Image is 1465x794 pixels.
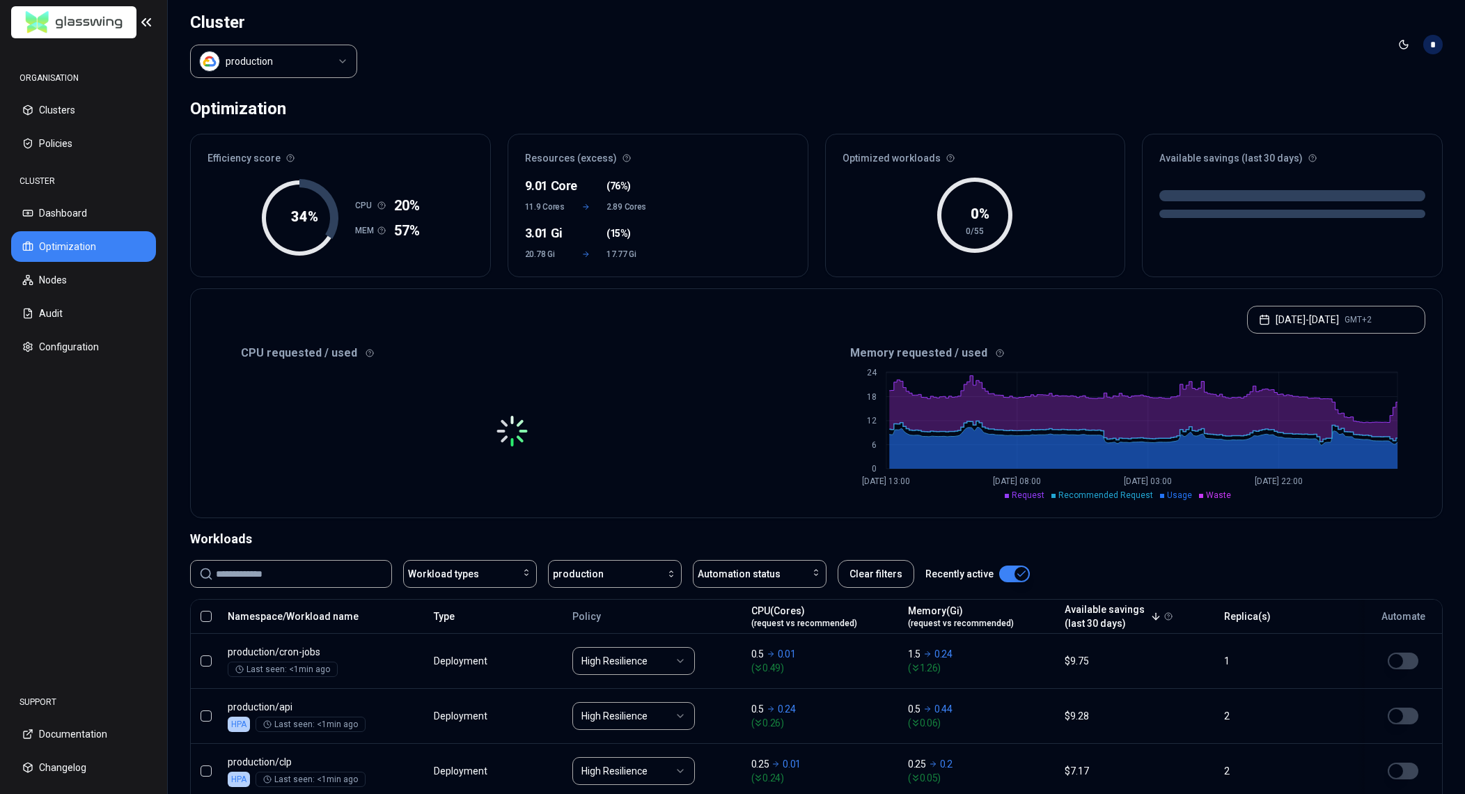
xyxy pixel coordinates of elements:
div: 1 [1224,654,1350,668]
tspan: [DATE] 03:00 [1124,476,1172,486]
span: ( 0.05 ) [908,771,1052,785]
h1: Cluster [190,11,357,33]
p: 0.24 [778,702,796,716]
span: ( 0.26 ) [751,716,895,730]
tspan: 0/55 [966,226,984,236]
p: api [228,700,422,714]
button: Automation status [693,560,826,588]
span: ( 0.49 ) [751,661,895,675]
div: HPA is enabled on CPU, only memory will be optimised. [228,772,250,787]
tspan: 0 % [971,205,989,222]
button: Type [434,602,455,630]
button: Dashboard [11,198,156,228]
div: Deployment [434,709,489,723]
span: (request vs recommended) [751,618,857,629]
div: CLUSTER [11,167,156,195]
button: Documentation [11,719,156,749]
tspan: 0 [871,464,876,474]
span: ( 1.26 ) [908,661,1052,675]
span: (request vs recommended) [908,618,1014,629]
p: 0.2 [940,757,953,771]
tspan: [DATE] 13:00 [862,476,910,486]
button: Nodes [11,265,156,295]
button: Configuration [11,332,156,362]
span: Request [1012,490,1044,500]
button: Memory(Gi)(request vs recommended) [908,602,1014,630]
span: Recommended Request [1058,490,1153,500]
p: 0.5 [751,702,764,716]
span: 15% [610,226,628,240]
p: 0.25 [751,757,769,771]
p: 0.01 [783,757,801,771]
div: 9.01 Core [525,176,566,196]
h1: MEM [355,225,377,236]
tspan: 24 [866,368,877,377]
div: CPU requested / used [207,345,817,361]
button: HPA is enabled on CPU, only the other resource will be optimised. [1388,708,1418,724]
span: ( 0.24 ) [751,771,895,785]
div: 2 [1224,709,1350,723]
span: 11.9 Cores [525,201,566,212]
button: Audit [11,298,156,329]
div: Optimization [190,95,286,123]
div: $7.17 [1065,764,1212,778]
div: Resources (excess) [508,134,808,173]
button: Optimization [11,231,156,262]
p: 0.44 [934,702,953,716]
span: 20% [394,196,420,215]
button: Clusters [11,95,156,125]
div: Memory requested / used [817,345,1426,361]
img: gcp [203,54,217,68]
p: clp [228,755,422,769]
span: ( ) [606,226,631,240]
span: 76% [610,179,628,193]
div: Last seen: <1min ago [235,664,330,675]
div: Last seen: <1min ago [263,719,358,730]
span: Usage [1167,490,1192,500]
button: Replica(s) [1224,602,1271,630]
p: 1.5 [908,647,920,661]
div: ORGANISATION [11,64,156,92]
p: 0.25 [908,757,926,771]
div: 2 [1224,764,1350,778]
p: cron-jobs [228,645,422,659]
span: 57% [394,221,420,240]
div: Workloads [190,529,1443,549]
tspan: 12 [866,416,876,426]
span: Waste [1206,490,1231,500]
button: production [548,560,682,588]
p: 0.5 [908,702,920,716]
tspan: 6 [871,440,876,450]
button: Policies [11,128,156,159]
div: Deployment [434,764,489,778]
span: 17.77 Gi [606,249,648,260]
button: CPU(Cores)(request vs recommended) [751,602,857,630]
div: HPA is enabled on CPU, only memory will be optimised. [228,717,250,732]
div: production [226,54,273,68]
div: CPU(Cores) [751,604,857,629]
div: Optimized workloads [826,134,1125,173]
span: Workload types [408,567,479,581]
span: ( 0.06 ) [908,716,1052,730]
div: Policy [572,609,739,623]
p: 0.01 [778,647,796,661]
span: Automation status [698,567,781,581]
div: $9.75 [1065,654,1212,668]
tspan: 34 % [291,208,318,225]
button: Available savings(last 30 days) [1065,602,1161,630]
div: Efficiency score [191,134,490,173]
button: [DATE]-[DATE]GMT+2 [1247,306,1425,334]
button: Namespace/Workload name [228,602,359,630]
span: ( ) [606,179,631,193]
p: 0.24 [934,647,953,661]
h1: CPU [355,200,377,211]
span: GMT+2 [1345,314,1372,325]
button: Workload types [403,560,537,588]
tspan: 18 [866,392,876,402]
div: SUPPORT [11,688,156,716]
span: 20.78 Gi [525,249,566,260]
div: Last seen: <1min ago [263,774,358,785]
div: Available savings (last 30 days) [1143,134,1442,173]
span: production [553,567,604,581]
button: Changelog [11,752,156,783]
